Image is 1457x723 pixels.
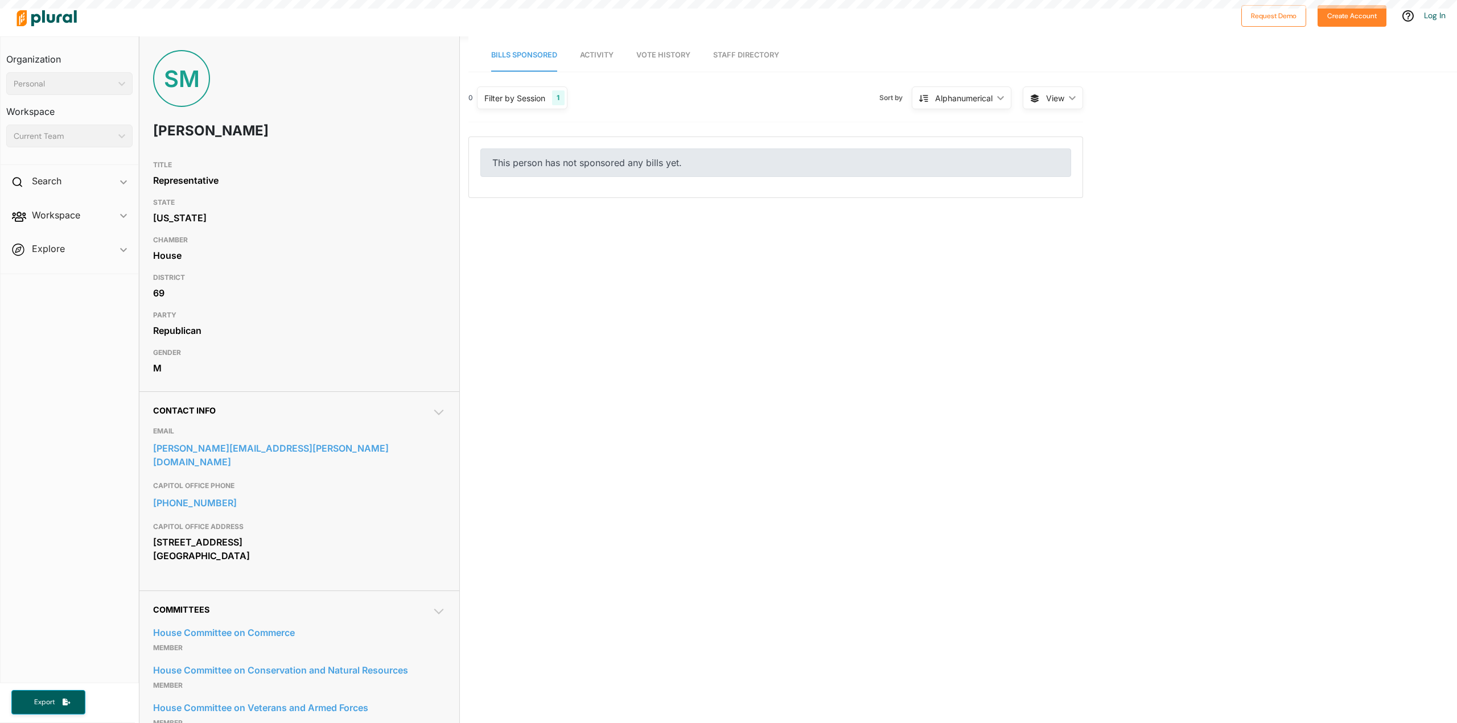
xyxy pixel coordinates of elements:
h3: CAPITOL OFFICE PHONE [153,479,446,493]
div: Filter by Session [484,92,545,104]
h3: Workspace [6,95,133,120]
div: [STREET_ADDRESS] [GEOGRAPHIC_DATA] [153,534,446,564]
h3: TITLE [153,158,446,172]
a: Vote History [636,39,690,72]
span: Bills Sponsored [491,51,557,59]
h3: DISTRICT [153,271,446,284]
div: 0 [468,93,473,103]
span: Sort by [879,93,912,103]
a: Request Demo [1241,9,1306,21]
div: [US_STATE] [153,209,446,226]
h3: CHAMBER [153,233,446,247]
h3: EMAIL [153,424,446,438]
a: Log In [1424,10,1446,20]
div: 69 [153,284,446,301]
a: House Committee on Conservation and Natural Resources [153,662,446,679]
button: Create Account [1318,5,1386,27]
a: Create Account [1318,9,1386,21]
a: House Committee on Veterans and Armed Forces [153,699,446,716]
a: House Committee on Commerce [153,624,446,641]
div: SM [153,50,210,107]
a: Bills Sponsored [491,39,557,72]
div: Current Team [14,130,114,142]
a: [PERSON_NAME][EMAIL_ADDRESS][PERSON_NAME][DOMAIN_NAME] [153,440,446,470]
div: Republican [153,322,446,339]
button: Request Demo [1241,5,1306,27]
h3: CAPITOL OFFICE ADDRESS [153,520,446,534]
span: View [1046,92,1064,104]
span: Vote History [636,51,690,59]
h1: [PERSON_NAME] [153,114,328,148]
div: Representative [153,172,446,189]
h3: PARTY [153,308,446,322]
span: Export [26,697,63,707]
h3: STATE [153,196,446,209]
a: Activity [580,39,614,72]
div: Alphanumerical [935,92,993,104]
a: Staff Directory [713,39,779,72]
div: This person has not sponsored any bills yet. [480,148,1071,177]
span: Activity [580,51,614,59]
p: Member [153,679,446,692]
h3: GENDER [153,346,446,360]
h3: Organization [6,43,133,68]
span: Contact Info [153,406,216,415]
div: Personal [14,78,114,90]
button: Export [11,690,85,714]
p: Member [153,641,446,655]
div: House [153,247,446,264]
div: M [153,360,446,377]
h2: Search [32,175,61,187]
div: 1 [552,90,564,105]
a: [PHONE_NUMBER] [153,494,446,511]
span: Committees [153,605,209,614]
